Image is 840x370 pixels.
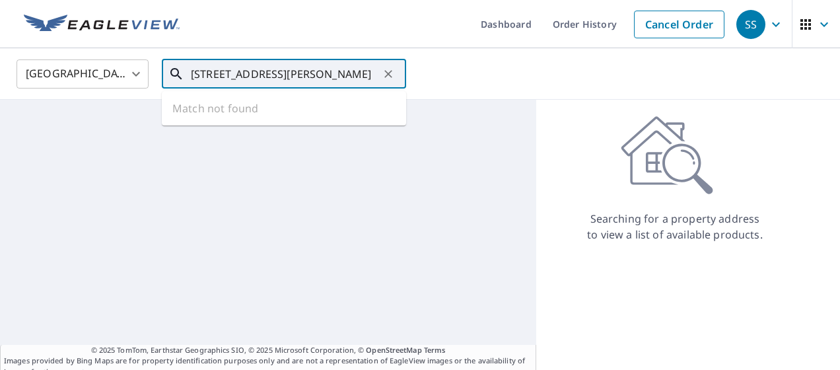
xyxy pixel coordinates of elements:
[17,55,149,92] div: [GEOGRAPHIC_DATA]
[366,345,421,355] a: OpenStreetMap
[24,15,180,34] img: EV Logo
[424,345,446,355] a: Terms
[634,11,724,38] a: Cancel Order
[379,65,398,83] button: Clear
[586,211,763,242] p: Searching for a property address to view a list of available products.
[91,345,446,356] span: © 2025 TomTom, Earthstar Geographics SIO, © 2025 Microsoft Corporation, ©
[736,10,765,39] div: SS
[191,55,379,92] input: Search by address or latitude-longitude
